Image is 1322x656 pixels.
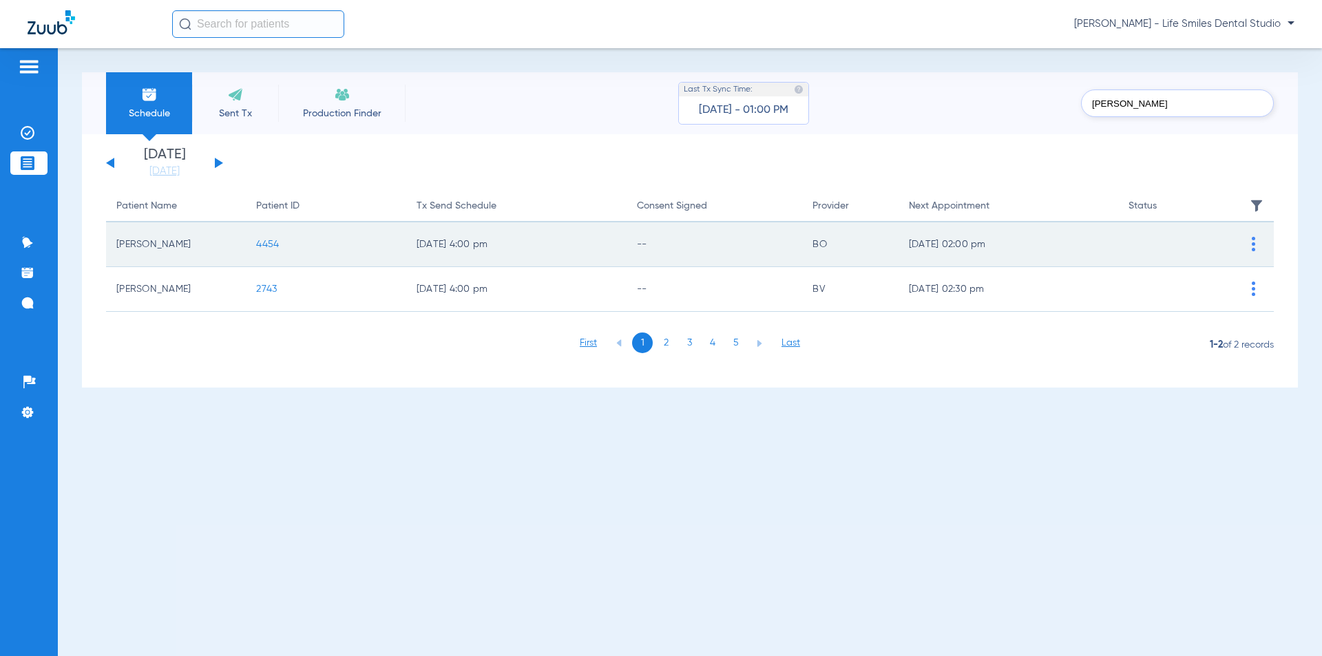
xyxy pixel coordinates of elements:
[116,198,235,213] div: Patient Name
[179,18,191,30] img: Search Icon
[227,86,244,103] img: Sent Tx
[256,240,279,249] span: 4454
[288,107,395,120] span: Production Finder
[123,165,206,178] a: [DATE]
[256,284,277,294] span: 2743
[1210,332,1274,357] span: of 2 records
[702,332,723,353] li: 4
[802,222,898,267] td: BO
[256,198,300,213] div: Patient ID
[116,198,177,213] div: Patient Name
[417,282,616,296] span: [DATE] 4:00 pm
[1081,89,1274,117] input: SEARCH by patient ID or name
[417,198,496,213] div: Tx Send Schedule
[699,103,788,117] span: [DATE] - 01:00 PM
[655,332,676,353] li: 2
[632,332,653,353] li: 1
[627,222,803,267] td: --
[1129,198,1228,213] div: Status
[1074,17,1294,31] span: [PERSON_NAME] - Life Smiles Dental Studio
[679,332,700,353] li: 3
[202,107,268,120] span: Sent Tx
[123,148,206,178] li: [DATE]
[637,198,707,213] div: Consent Signed
[1252,282,1255,296] img: group-vertical.svg
[116,107,182,120] span: Schedule
[334,86,350,103] img: Recare
[757,340,762,347] img: arrow-right-blue.svg
[172,10,344,38] input: Search for patients
[812,198,888,213] div: Provider
[812,198,849,213] div: Provider
[1252,237,1255,251] img: group-vertical.svg
[909,198,1109,213] div: Next Appointment
[28,10,75,34] img: Zuub Logo
[627,267,803,312] td: --
[802,267,898,312] td: BV
[1250,199,1263,213] img: filter.svg
[781,336,800,350] li: Last
[106,267,246,312] td: [PERSON_NAME]
[1129,198,1157,213] div: Status
[637,198,793,213] div: Consent Signed
[141,86,158,103] img: Schedule
[18,59,40,75] img: hamburger-icon
[106,222,246,267] td: [PERSON_NAME]
[580,336,597,350] li: First
[616,339,622,347] img: arrow-left-blue.svg
[899,267,1119,312] td: [DATE] 02:30 pm
[794,85,804,94] img: last sync help info
[899,222,1119,267] td: [DATE] 02:00 pm
[417,237,616,251] span: [DATE] 4:00 pm
[256,198,395,213] div: Patient ID
[1210,340,1223,350] b: 1-2
[684,83,753,96] span: Last Tx Sync Time:
[909,198,989,213] div: Next Appointment
[1253,590,1322,656] iframe: Chat Widget
[417,198,616,213] div: Tx Send Schedule
[726,332,746,353] li: 5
